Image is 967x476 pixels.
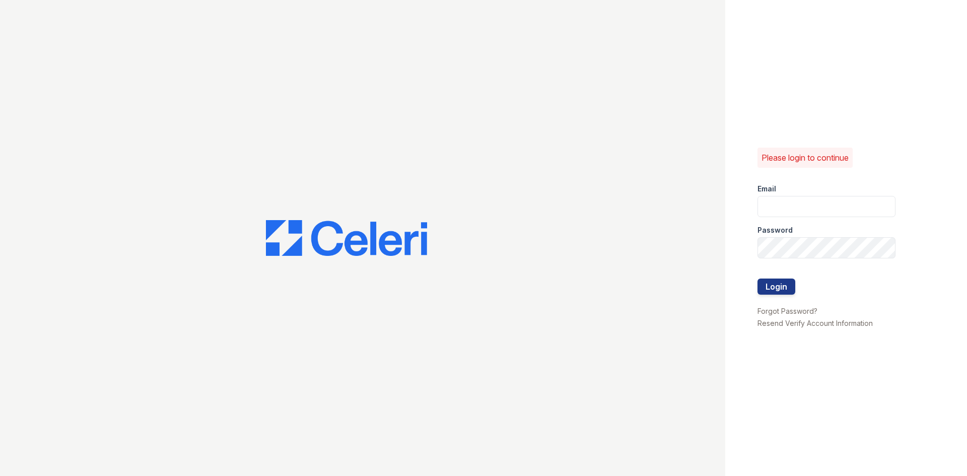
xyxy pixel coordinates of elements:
label: Email [757,184,776,194]
img: CE_Logo_Blue-a8612792a0a2168367f1c8372b55b34899dd931a85d93a1a3d3e32e68fde9ad4.png [266,220,427,256]
p: Please login to continue [762,152,849,164]
a: Forgot Password? [757,307,817,315]
label: Password [757,225,793,235]
a: Resend Verify Account Information [757,319,873,327]
button: Login [757,279,795,295]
